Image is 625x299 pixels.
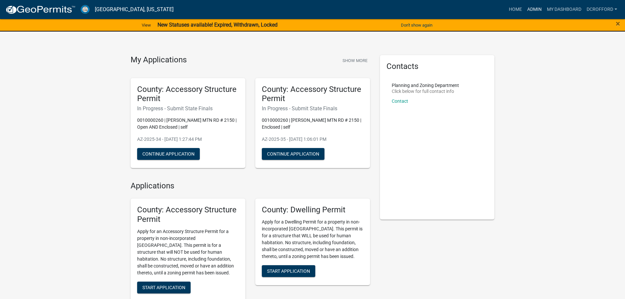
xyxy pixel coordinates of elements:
h5: County: Accessory Structure Permit [137,205,239,224]
button: Show More [340,55,370,66]
img: Custer County, Colorado [81,5,90,14]
a: Home [506,3,525,16]
p: Apply for a Dwelling Permit for a property in non-incorporated [GEOGRAPHIC_DATA]. This permit is ... [262,219,364,260]
p: AZ-2025-35 - [DATE] 1:06:01 PM [262,136,364,143]
h5: County: Accessory Structure Permit [137,85,239,104]
a: My Dashboard [544,3,584,16]
button: Continue Application [137,148,200,160]
h6: In Progress - Submit State Finals [137,105,239,112]
p: 0010000260 | [PERSON_NAME] MTN RD # 2150 | Open AND Enclosed | self [137,117,239,131]
strong: New Statuses available! Expired, Withdrawn, Locked [157,22,278,28]
h5: County: Dwelling Permit [262,205,364,215]
span: Start Application [142,285,185,290]
h6: In Progress - Submit State Finals [262,105,364,112]
p: Click below for full contact info [392,89,459,94]
button: Start Application [137,282,191,293]
a: dcrofford [584,3,620,16]
h5: Contacts [386,62,488,71]
a: View [139,20,154,31]
span: × [616,19,620,28]
a: [GEOGRAPHIC_DATA], [US_STATE] [95,4,174,15]
h4: My Applications [131,55,187,65]
h4: Applications [131,181,370,191]
a: Contact [392,98,408,104]
p: Apply for an Accessory Structure Permit for a property in non-incorporated [GEOGRAPHIC_DATA]. Thi... [137,228,239,276]
p: Planning and Zoning Department [392,83,459,88]
button: Don't show again [398,20,435,31]
p: AZ-2025-34 - [DATE] 1:27:44 PM [137,136,239,143]
button: Close [616,20,620,28]
span: Start Application [267,268,310,273]
button: Continue Application [262,148,324,160]
a: Admin [525,3,544,16]
button: Start Application [262,265,315,277]
p: 0010000260 | [PERSON_NAME] MTN RD # 2150 | Enclosed | self [262,117,364,131]
h5: County: Accessory Structure Permit [262,85,364,104]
